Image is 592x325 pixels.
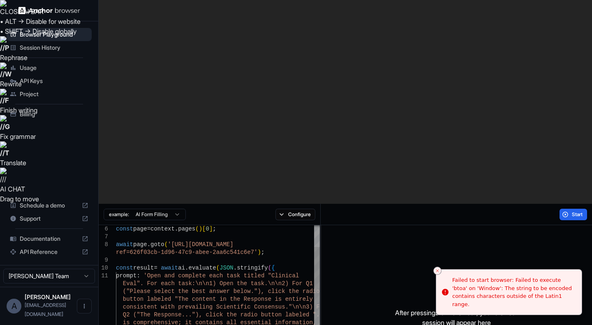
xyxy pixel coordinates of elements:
[150,241,164,248] span: goto
[133,265,154,271] span: result
[25,302,66,317] span: akjedi@gmail.com
[133,241,147,248] span: page
[296,280,313,287] span: or Q1
[147,226,150,232] span: =
[433,267,442,275] button: Close toast
[7,299,21,313] div: A
[20,201,79,210] span: Schedule a demo
[188,265,216,271] span: evaluate
[261,249,264,256] span: ;
[20,235,79,243] span: Documentation
[234,265,237,271] span: .
[99,272,108,280] div: 11
[147,241,150,248] span: .
[213,226,216,232] span: ;
[257,249,261,256] span: )
[206,226,209,232] span: 0
[268,265,271,271] span: (
[296,288,320,295] span: e radio
[199,226,202,232] span: )
[7,212,92,225] div: Support
[99,256,108,264] div: 9
[123,311,296,318] span: Q2 ("The Response..."), click the radio button lab
[275,209,315,220] button: Configure
[220,265,234,271] span: JSON
[133,226,147,232] span: page
[123,304,296,310] span: consistent with prevailing Scientific Consensus."\
[296,296,313,302] span: irely
[99,225,108,233] div: 6
[20,214,79,223] span: Support
[116,249,257,256] span: ref=626f03cb-1d96-47c9-abee-2aa6c541c6e7'
[123,288,296,295] span: ("Please select the best answer below."), click th
[154,265,157,271] span: =
[7,232,92,245] div: Documentation
[77,299,92,313] button: Open menu
[216,265,220,271] span: (
[185,265,188,271] span: .
[136,272,140,279] span: :
[150,226,175,232] span: context
[99,264,108,272] div: 10
[452,276,575,308] div: Failed to start browser: Failed to execute 'btoa' on 'Window': The string to be encoded contains ...
[296,311,327,318] span: eled "...
[7,245,92,258] div: API Reference
[116,226,133,232] span: const
[116,272,136,279] span: prompt
[202,226,206,232] span: [
[116,241,133,248] span: await
[161,265,178,271] span: await
[572,211,583,218] span: Start
[164,241,168,248] span: (
[116,265,133,271] span: const
[123,280,296,287] span: Eval". For each task:\n\n1) Open the task.\n\n2) F
[296,304,327,310] span: n\n3) For
[143,272,299,279] span: 'Open and complete each task titled "Clinical
[195,226,199,232] span: (
[168,241,234,248] span: '[URL][DOMAIN_NAME]
[20,248,79,256] span: API Reference
[109,211,129,218] span: example:
[271,265,275,271] span: {
[25,293,71,300] span: Akhil Mehta
[560,209,587,220] button: Start
[7,199,92,212] div: Schedule a demo
[123,296,296,302] span: button labeled "The content in the Response is ent
[178,226,195,232] span: pages
[209,226,213,232] span: ]
[178,265,185,271] span: ai
[99,233,108,241] div: 7
[99,241,108,249] div: 8
[237,265,268,271] span: stringify
[175,226,178,232] span: .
